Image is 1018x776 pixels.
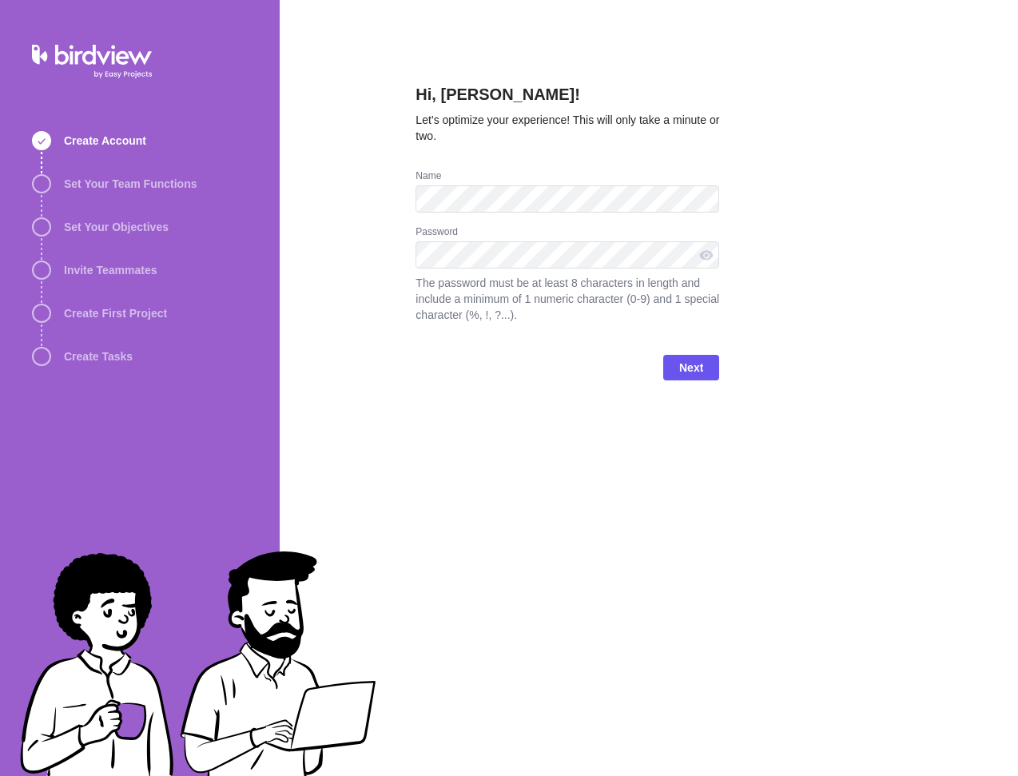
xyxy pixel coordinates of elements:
span: Create Account [64,133,146,149]
div: Password [416,225,719,241]
span: Create Tasks [64,348,133,364]
span: Let’s optimize your experience! This will only take a minute or two. [416,113,719,142]
span: Next [679,358,703,377]
span: Set Your Team Functions [64,176,197,192]
h2: Hi, [PERSON_NAME]! [416,83,719,112]
span: Next [663,355,719,380]
span: The password must be at least 8 characters in length and include a minimum of 1 numeric character... [416,275,719,323]
span: Set Your Objectives [64,219,169,235]
div: Name [416,169,719,185]
span: Create First Project [64,305,167,321]
span: Invite Teammates [64,262,157,278]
